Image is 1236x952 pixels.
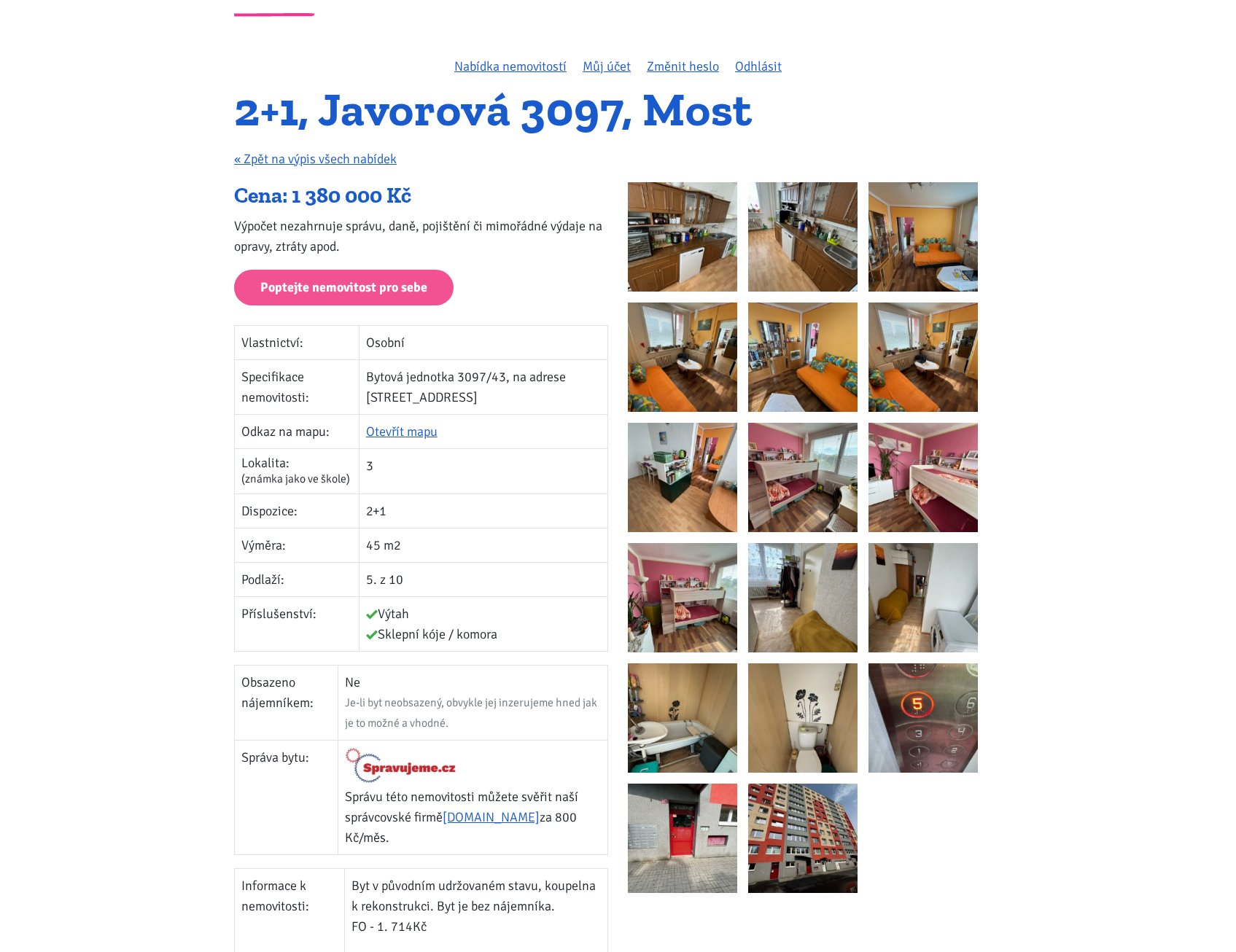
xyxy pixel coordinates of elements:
[583,58,631,74] a: Můj účet
[235,325,359,359] td: Vlastnictví:
[359,562,607,596] td: 5. z 10
[235,596,359,651] td: Příslušenství:
[234,270,454,305] a: Poptejte nemovitost pro sebe
[366,424,438,440] a: Otevřít mapu
[359,596,607,651] td: Výtah Sklepní kóje / komora
[359,528,607,562] td: 45 m2
[235,359,359,414] td: Specifikace nemovitosti:
[235,562,359,596] td: Podlaží:
[345,692,601,733] div: Je-li byt neobsazený, obvykle jej inzerujeme hned jak je to možné a vhodné.
[359,325,607,359] td: Osobní
[234,216,608,257] p: Výpočet nezahrnuje správu, daně, pojištění či mimořádné výdaje na opravy, ztráty apod.
[454,58,567,74] a: Nabídka nemovitostí
[345,747,456,784] img: Logo Spravujeme.cz
[235,528,359,562] td: Výměra:
[359,359,607,414] td: Bytová jednotka 3097/43, na adrese [STREET_ADDRESS]
[359,448,607,493] td: 3
[235,493,359,528] td: Dispozice:
[345,787,601,848] p: Správu této nemovitosti můžete svěřit naší správcovské firmě za 800 Kč/měs.
[338,665,608,740] td: Ne
[235,740,338,855] td: Správa bytu:
[443,809,540,825] a: [DOMAIN_NAME]
[234,90,1002,130] h1: 2+1, Javorová 3097, Most
[234,151,397,167] a: « Zpět na výpis všech nabídek
[235,448,359,493] td: Lokalita:
[234,182,608,210] div: Cena: 1 380 000 Kč
[359,493,607,528] td: 2+1
[235,414,359,448] td: Odkaz na mapu:
[647,58,719,74] a: Změnit heslo
[735,58,782,74] a: Odhlásit
[235,665,338,740] td: Obsazeno nájemníkem:
[241,472,350,486] span: (známka jako ve škole)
